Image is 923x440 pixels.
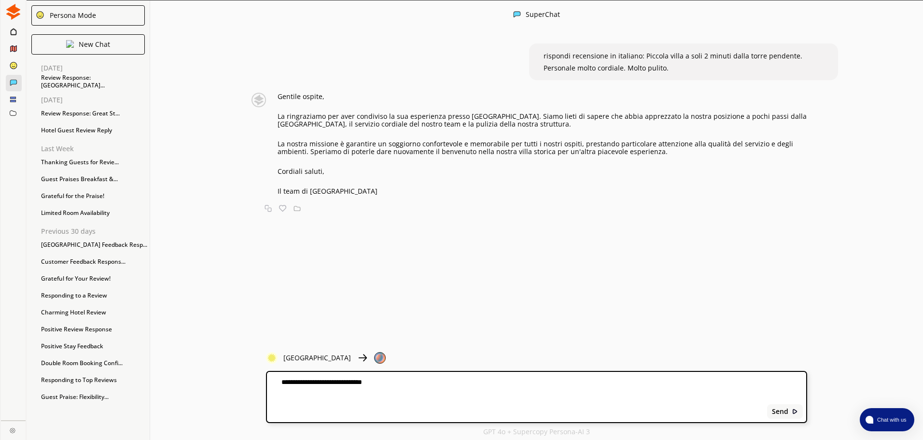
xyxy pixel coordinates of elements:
div: Review Response: [GEOGRAPHIC_DATA]... [36,74,150,89]
img: Save [294,205,301,212]
img: Close [245,93,273,107]
img: Close [66,40,74,48]
div: Customer Feedback Respons... [36,255,150,269]
span: Chat with us [873,416,909,424]
div: SuperChat [526,11,560,20]
div: Hotel Guest Review Reply [36,123,150,138]
div: Responding to Feedback: A... [36,407,150,421]
div: Persona Mode [46,12,96,19]
div: [GEOGRAPHIC_DATA] Feedback Resp... [36,238,150,252]
div: Positive Review Response [36,322,150,337]
div: Double Room Booking Confi... [36,356,150,370]
div: Responding to Top Reviews [36,373,150,387]
p: [GEOGRAPHIC_DATA] [283,354,351,362]
p: La nostra missione è garantire un soggiorno confortevole e memorabile per tutti i nostri ospiti, ... [278,140,807,156]
p: Last Week [41,145,150,153]
p: Gentile ospite, [278,93,807,100]
img: Copy [265,205,272,212]
div: Limited Room Availability [36,206,150,220]
p: [DATE] [41,64,150,72]
p: Cordiali saluti, [278,168,807,175]
img: Close [36,11,44,19]
img: Close [792,408,798,415]
b: Send [772,408,788,415]
img: Favorite [279,205,286,212]
p: [DATE] [41,96,150,104]
p: Il team di [GEOGRAPHIC_DATA] [278,187,807,195]
div: Charming Hotel Review [36,305,150,320]
img: Close [10,427,15,433]
div: Grateful for the Praise! [36,189,150,203]
img: Close [266,352,278,364]
img: Close [5,4,21,20]
button: atlas-launcher [860,408,914,431]
div: Guest Praise: Flexibility... [36,390,150,404]
p: New Chat [79,41,110,48]
div: Guest Praises Breakfast &... [36,172,150,186]
div: Thanking Guests for Revie... [36,155,150,170]
img: Close [357,352,368,364]
div: Grateful for Your Review! [36,271,150,286]
img: Close [374,352,386,364]
a: Close [1,421,26,438]
p: Previous 30 days [41,227,150,235]
p: La ringraziamo per aver condiviso la sua esperienza presso [GEOGRAPHIC_DATA]. Siamo lieti di sape... [278,113,807,128]
div: Positive Stay Feedback [36,339,150,354]
div: Responding to a Review [36,288,150,303]
img: Close [513,11,521,18]
div: Review Response: Great St... [36,106,150,121]
span: rispondi recensione in italiano: Piccola villa a soli 2 minuti dalla torre pendente. Personale mo... [544,51,802,72]
p: GPT 4o + Supercopy Persona-AI 3 [483,428,590,436]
